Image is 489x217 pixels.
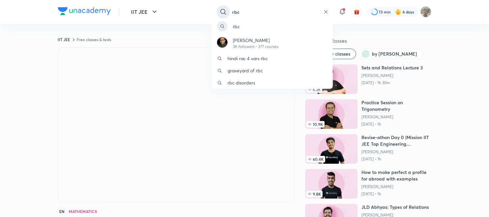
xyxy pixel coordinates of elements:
[212,77,333,89] a: rbc disorders
[217,37,228,48] img: Avatar
[212,18,333,34] a: rbc
[212,64,333,77] a: graveyard of rbc
[228,55,268,62] p: hindi rac 4 vars rbc
[228,79,255,86] p: rbc disorders
[228,67,263,74] p: graveyard of rbc
[212,52,333,64] a: hindi rac 4 vars rbc
[212,34,333,52] a: Avatar[PERSON_NAME]3K followers • 277 courses
[233,44,279,50] p: 3K followers • 277 courses
[233,23,240,30] p: rbc
[233,37,279,44] p: [PERSON_NAME]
